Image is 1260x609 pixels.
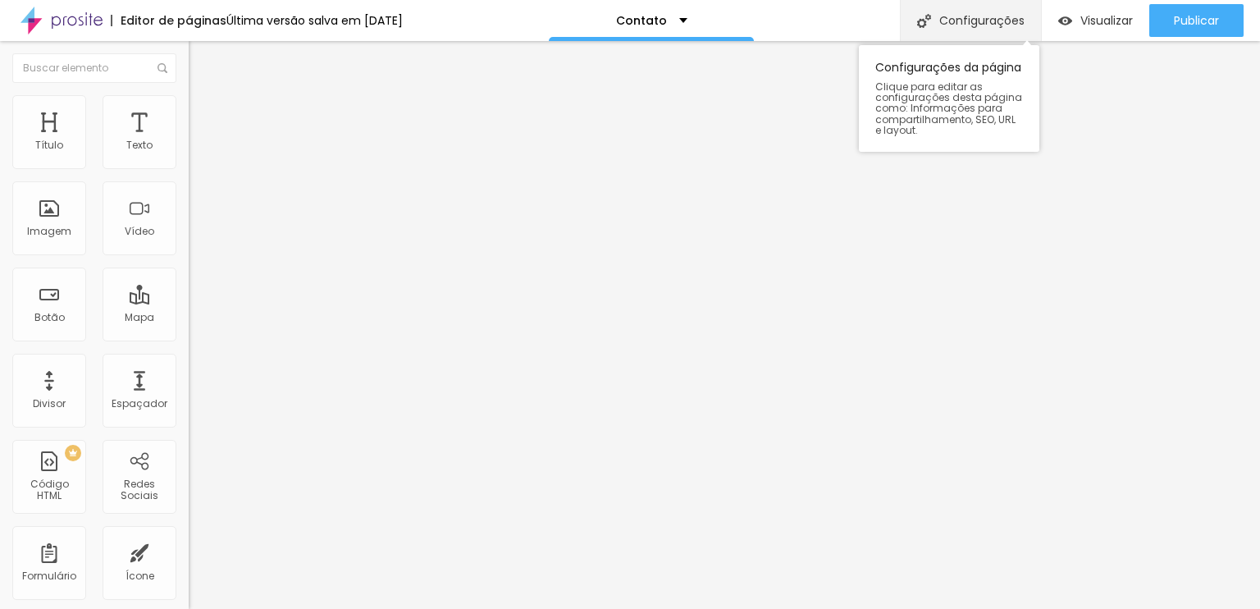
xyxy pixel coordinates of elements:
div: Espaçador [112,398,167,410]
iframe: Editor [189,41,1260,609]
div: Código HTML [16,478,81,502]
div: Ícone [126,570,154,582]
div: Redes Sociais [107,478,171,502]
span: Publicar [1174,14,1219,27]
div: Configurações da página [859,45,1039,152]
div: Formulário [22,570,76,582]
img: Icone [157,63,167,73]
div: Vídeo [125,226,154,237]
div: Mapa [125,312,154,323]
div: Imagem [27,226,71,237]
div: Editor de páginas [111,15,226,26]
span: Clique para editar as configurações desta página como: Informações para compartilhamento, SEO, UR... [875,81,1023,135]
button: Visualizar [1042,4,1149,37]
button: Publicar [1149,4,1244,37]
div: Texto [126,140,153,151]
img: view-1.svg [1058,14,1072,28]
div: Divisor [33,398,66,410]
span: Visualizar [1080,14,1133,27]
p: Contato [616,15,667,26]
div: Botão [34,312,65,323]
div: Última versão salva em [DATE] [226,15,403,26]
input: Buscar elemento [12,53,176,83]
div: Título [35,140,63,151]
img: Icone [917,14,931,28]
